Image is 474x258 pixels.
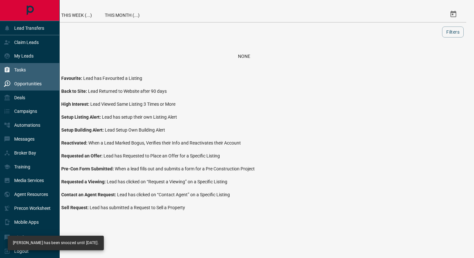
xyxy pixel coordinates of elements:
[105,127,165,133] span: Lead Setup Own Building Alert
[61,179,107,184] span: Requested a Viewing
[102,114,177,120] span: Lead has setup their own Listing Alert
[90,205,185,210] span: Lead has submitted a Request to Sell a Property
[61,166,115,171] span: Pre-Con Form Submitted
[55,6,98,22] div: This Week (...)
[61,102,90,107] span: High Interest
[83,76,142,81] span: Lead has Favourited a Listing
[61,76,83,81] span: Favourite
[61,114,102,120] span: Setup Listing Alert
[61,205,90,210] span: Sell Request
[30,54,459,59] div: None
[442,27,464,38] button: Filters
[61,153,104,158] span: Requested an Offer
[88,89,167,94] span: Lead Returned to Website after 90 days
[61,127,105,133] span: Setup Building Alert
[104,153,220,158] span: Lead has Requested to Place an Offer for a Specific Listing
[446,6,461,22] button: Select Date Range
[88,140,241,145] span: When a Lead Marked Bogus, Verifies their Info and Reactivates their Account
[61,89,88,94] span: Back to Site
[90,102,175,107] span: Lead Viewed Same Listing 3 Times or More
[107,179,227,184] span: Lead has clicked on “Request a Viewing” on a Specific Listing
[115,166,255,171] span: When a lead fills out and submits a form for a Pre Construction Project
[13,238,99,248] div: [PERSON_NAME] has been snoozed until [DATE].
[98,6,146,22] div: This Month (...)
[61,192,117,197] span: Contact an Agent Request
[117,192,230,197] span: Lead has clicked on “Contact Agent” on a Specific Listing
[61,140,88,145] span: Reactivated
